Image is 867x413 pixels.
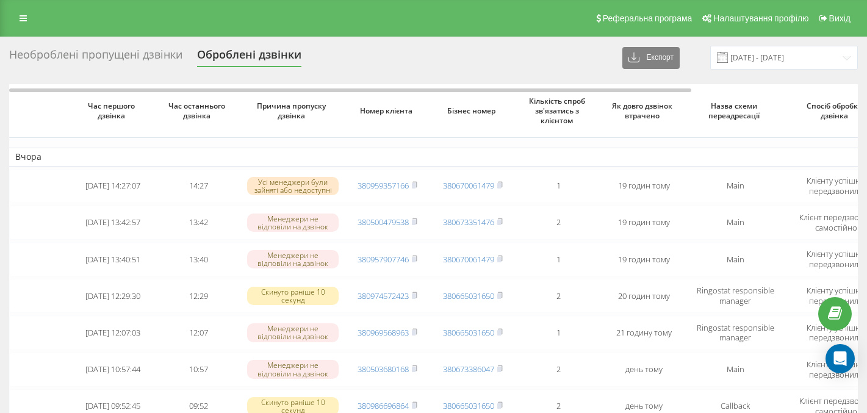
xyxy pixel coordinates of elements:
[358,217,409,228] a: 380500479538
[826,344,855,373] div: Open Intercom Messenger
[156,206,241,240] td: 13:42
[686,315,784,350] td: Ringostat responsible manager
[686,169,784,203] td: Main
[197,48,301,67] div: Оброблені дзвінки
[443,400,494,411] a: 380665031650
[70,169,156,203] td: [DATE] 14:27:07
[247,287,339,305] div: Скинуто раніше 10 секунд
[443,364,494,375] a: 380673386047
[516,206,601,240] td: 2
[70,206,156,240] td: [DATE] 13:42:57
[247,177,339,195] div: Усі менеджери були зайняті або недоступні
[70,279,156,313] td: [DATE] 12:29:30
[601,242,686,276] td: 19 годин тому
[80,101,146,120] span: Час першого дзвінка
[247,250,339,268] div: Менеджери не відповіли на дзвінок
[165,101,231,120] span: Час останнього дзвінка
[622,47,680,69] button: Експорт
[697,101,774,120] span: Назва схеми переадресації
[443,180,494,191] a: 380670061479
[516,169,601,203] td: 1
[829,13,851,23] span: Вихід
[516,279,601,313] td: 2
[70,242,156,276] td: [DATE] 13:40:51
[358,400,409,411] a: 380986696864
[601,206,686,240] td: 19 годин тому
[525,96,591,125] span: Кількість спроб зв'язатись з клієнтом
[440,106,506,116] span: Бізнес номер
[443,254,494,265] a: 380670061479
[70,315,156,350] td: [DATE] 12:07:03
[603,13,693,23] span: Реферальна програма
[358,254,409,265] a: 380957907746
[247,323,339,342] div: Менеджери не відповіли на дзвінок
[70,353,156,387] td: [DATE] 10:57:44
[601,279,686,313] td: 20 годин тому
[156,315,241,350] td: 12:07
[611,101,677,120] span: Як довго дзвінок втрачено
[156,169,241,203] td: 14:27
[358,180,409,191] a: 380959357166
[247,360,339,378] div: Менеджери не відповіли на дзвінок
[252,101,334,120] span: Причина пропуску дзвінка
[516,315,601,350] td: 1
[516,353,601,387] td: 2
[247,214,339,232] div: Менеджери не відповіли на дзвінок
[156,279,241,313] td: 12:29
[601,353,686,387] td: день тому
[686,206,784,240] td: Main
[601,315,686,350] td: 21 годину тому
[156,242,241,276] td: 13:40
[156,353,241,387] td: 10:57
[9,48,182,67] div: Необроблені пропущені дзвінки
[443,290,494,301] a: 380665031650
[686,353,784,387] td: Main
[686,279,784,313] td: Ringostat responsible manager
[354,106,420,116] span: Номер клієнта
[358,327,409,338] a: 380969568963
[713,13,808,23] span: Налаштування профілю
[358,364,409,375] a: 380503680168
[516,242,601,276] td: 1
[443,327,494,338] a: 380665031650
[443,217,494,228] a: 380673351476
[358,290,409,301] a: 380974572423
[601,169,686,203] td: 19 годин тому
[686,242,784,276] td: Main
